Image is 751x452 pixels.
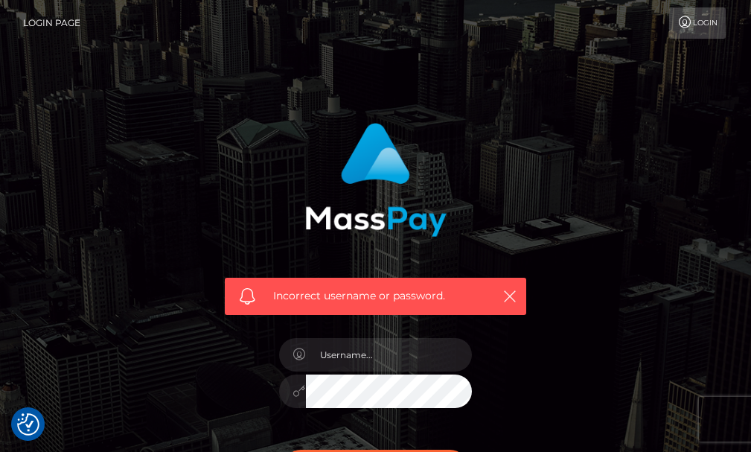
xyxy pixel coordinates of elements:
[273,288,485,304] span: Incorrect username or password.
[306,338,473,372] input: Username...
[17,413,39,436] button: Consent Preferences
[23,7,80,39] a: Login Page
[305,123,447,237] img: MassPay Login
[17,413,39,436] img: Revisit consent button
[669,7,726,39] a: Login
